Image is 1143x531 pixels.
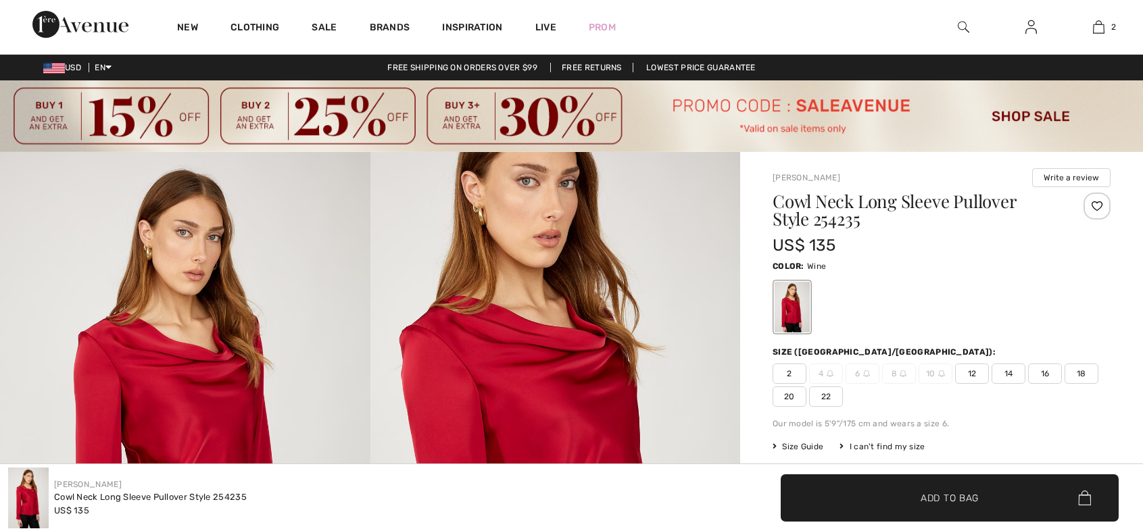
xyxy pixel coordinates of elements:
[921,490,979,505] span: Add to Bag
[589,20,616,34] a: Prom
[773,346,998,358] div: Size ([GEOGRAPHIC_DATA]/[GEOGRAPHIC_DATA]):
[95,63,112,72] span: EN
[863,370,870,377] img: ring-m.svg
[230,22,279,36] a: Clothing
[1032,168,1111,187] button: Write a review
[846,363,879,384] span: 6
[43,63,65,74] img: US Dollar
[773,440,823,453] span: Size Guide
[1028,363,1062,384] span: 16
[958,19,969,35] img: search the website
[773,261,804,271] span: Color:
[550,63,633,72] a: Free Returns
[370,22,410,36] a: Brands
[773,193,1054,228] h1: Cowl Neck Long Sleeve Pullover Style 254235
[775,282,810,332] div: Wine
[807,261,826,271] span: Wine
[827,370,833,377] img: ring-m.svg
[1025,19,1037,35] img: My Info
[992,363,1025,384] span: 14
[32,11,128,38] img: 1ère Avenue
[1015,19,1048,36] a: Sign In
[1111,21,1116,33] span: 2
[1065,19,1132,35] a: 2
[773,363,806,384] span: 2
[1093,19,1104,35] img: My Bag
[773,173,840,182] a: [PERSON_NAME]
[376,63,548,72] a: Free shipping on orders over $99
[8,467,49,528] img: Cowl Neck Long Sleeve Pullover Style 254235
[54,490,247,504] div: Cowl Neck Long Sleeve Pullover Style 254235
[773,386,806,407] span: 20
[442,22,502,36] span: Inspiration
[955,363,989,384] span: 12
[54,480,122,489] a: [PERSON_NAME]
[938,370,945,377] img: ring-m.svg
[773,236,835,255] span: US$ 135
[809,386,843,407] span: 22
[312,22,337,36] a: Sale
[809,363,843,384] span: 4
[781,474,1119,522] button: Add to Bag
[177,22,198,36] a: New
[535,20,556,34] a: Live
[773,418,1111,430] div: Our model is 5'9"/175 cm and wears a size 6.
[43,63,87,72] span: USD
[900,370,906,377] img: ring-m.svg
[840,440,925,453] div: I can't find my size
[54,505,89,515] span: US$ 135
[1065,363,1098,384] span: 18
[635,63,767,72] a: Lowest Price Guarantee
[1078,490,1091,505] img: Bag.svg
[882,363,916,384] span: 8
[919,363,952,384] span: 10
